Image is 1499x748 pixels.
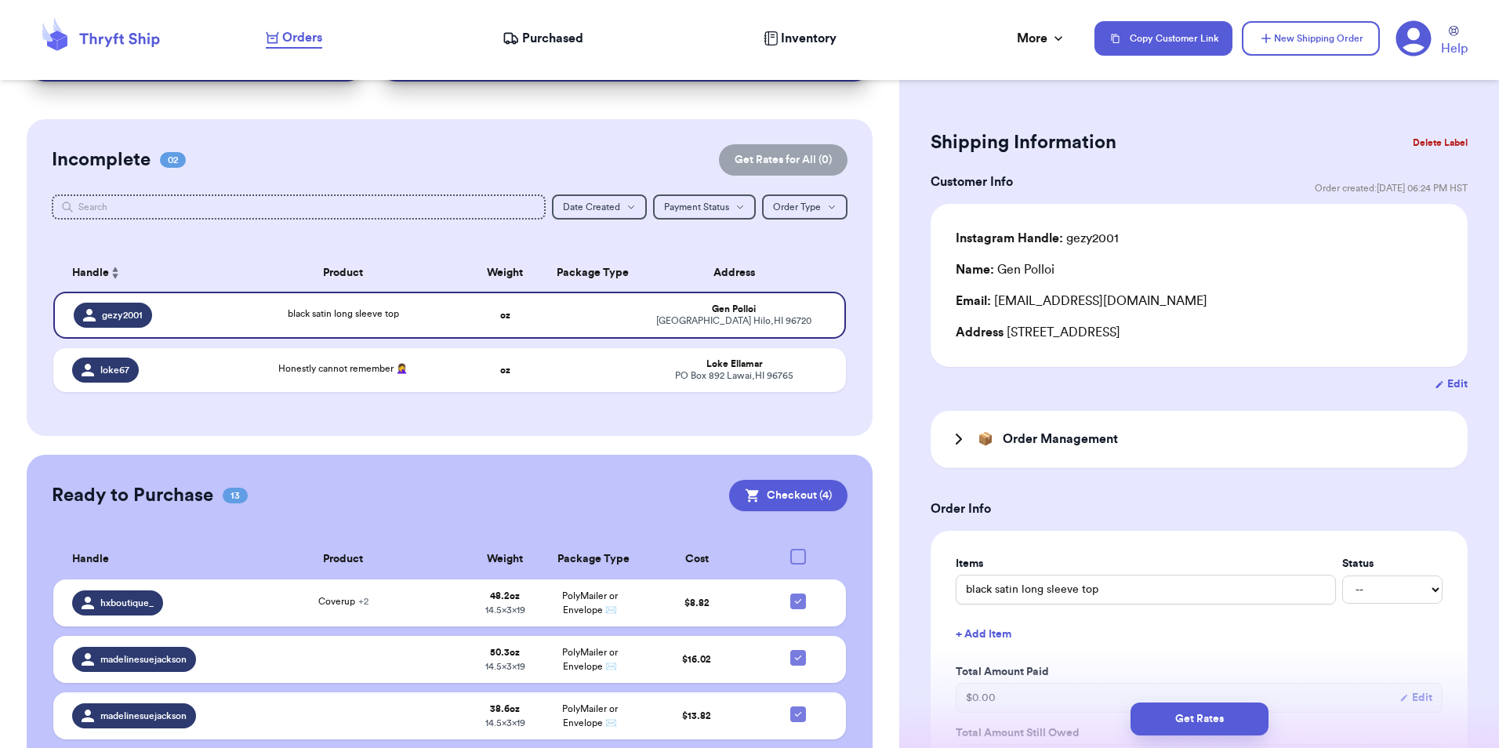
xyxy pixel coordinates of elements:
[949,617,1449,652] button: + Add Item
[1242,21,1380,56] button: New Shipping Order
[719,144,847,176] button: Get Rates for All (0)
[956,260,1054,279] div: Gen Polloi
[223,488,248,503] span: 13
[1441,26,1468,58] a: Help
[52,483,213,508] h2: Ready to Purchase
[781,29,837,48] span: Inventory
[1406,125,1474,160] button: Delete Label
[463,539,548,579] th: Weight
[503,29,583,48] a: Purchased
[500,310,510,320] strong: oz
[547,254,633,292] th: Package Type
[490,704,520,714] strong: 38.6 oz
[224,254,463,292] th: Product
[956,556,1336,572] label: Items
[563,202,620,212] span: Date Created
[682,711,711,721] span: $ 13.82
[52,194,545,220] input: Search
[931,130,1116,155] h2: Shipping Information
[729,480,847,511] button: Checkout (4)
[318,597,368,606] span: Coverup
[633,539,760,579] th: Cost
[562,704,618,728] span: PolyMailer or Envelope ✉️
[1315,182,1468,194] span: Order created: [DATE] 06:24 PM HST
[278,364,408,373] span: Honestly cannot remember 🤦‍♀️
[266,28,322,49] a: Orders
[642,303,826,315] div: Gen Polloi
[956,232,1063,245] span: Instagram Handle:
[100,653,187,666] span: madelinesuejackson
[956,323,1443,342] div: [STREET_ADDRESS]
[100,364,129,376] span: loke67
[500,365,510,375] strong: oz
[1017,29,1066,48] div: More
[52,147,151,172] h2: Incomplete
[224,539,463,579] th: Product
[1003,430,1118,448] h3: Order Management
[764,29,837,48] a: Inventory
[642,370,827,382] div: PO Box 892 Lawai , HI 96765
[682,655,711,664] span: $ 16.02
[1435,376,1468,392] button: Edit
[642,358,827,370] div: Loke Ellamar
[463,254,548,292] th: Weight
[956,664,1443,680] label: Total Amount Paid
[72,551,109,568] span: Handle
[956,295,991,307] span: Email:
[956,229,1119,248] div: gezy2001
[358,597,368,606] span: + 2
[664,202,729,212] span: Payment Status
[552,194,647,220] button: Date Created
[548,539,633,579] th: Package Type
[684,598,710,608] span: $ 8.82
[956,292,1443,310] div: [EMAIL_ADDRESS][DOMAIN_NAME]
[282,28,322,47] span: Orders
[642,315,826,327] div: [GEOGRAPHIC_DATA] Hilo , HI 96720
[956,263,994,276] span: Name:
[931,172,1013,191] h3: Customer Info
[72,265,109,281] span: Handle
[762,194,847,220] button: Order Type
[1342,556,1443,572] label: Status
[102,309,143,321] span: gezy2001
[100,597,154,609] span: hxboutique_
[1131,703,1269,735] button: Get Rates
[490,591,520,601] strong: 48.2 oz
[160,152,186,168] span: 02
[956,326,1004,339] span: Address
[485,662,525,671] span: 14.5 x 3 x 19
[109,263,122,282] button: Sort ascending
[978,430,993,448] span: 📦
[1094,21,1232,56] button: Copy Customer Link
[931,499,1468,518] h3: Order Info
[288,309,399,318] span: black satin long sleeve top
[1441,39,1468,58] span: Help
[100,710,187,722] span: madelinesuejackson
[485,605,525,615] span: 14.5 x 3 x 19
[485,718,525,728] span: 14.5 x 3 x 19
[653,194,756,220] button: Payment Status
[562,648,618,671] span: PolyMailer or Envelope ✉️
[633,254,846,292] th: Address
[562,591,618,615] span: PolyMailer or Envelope ✉️
[490,648,520,657] strong: 50.3 oz
[522,29,583,48] span: Purchased
[773,202,821,212] span: Order Type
